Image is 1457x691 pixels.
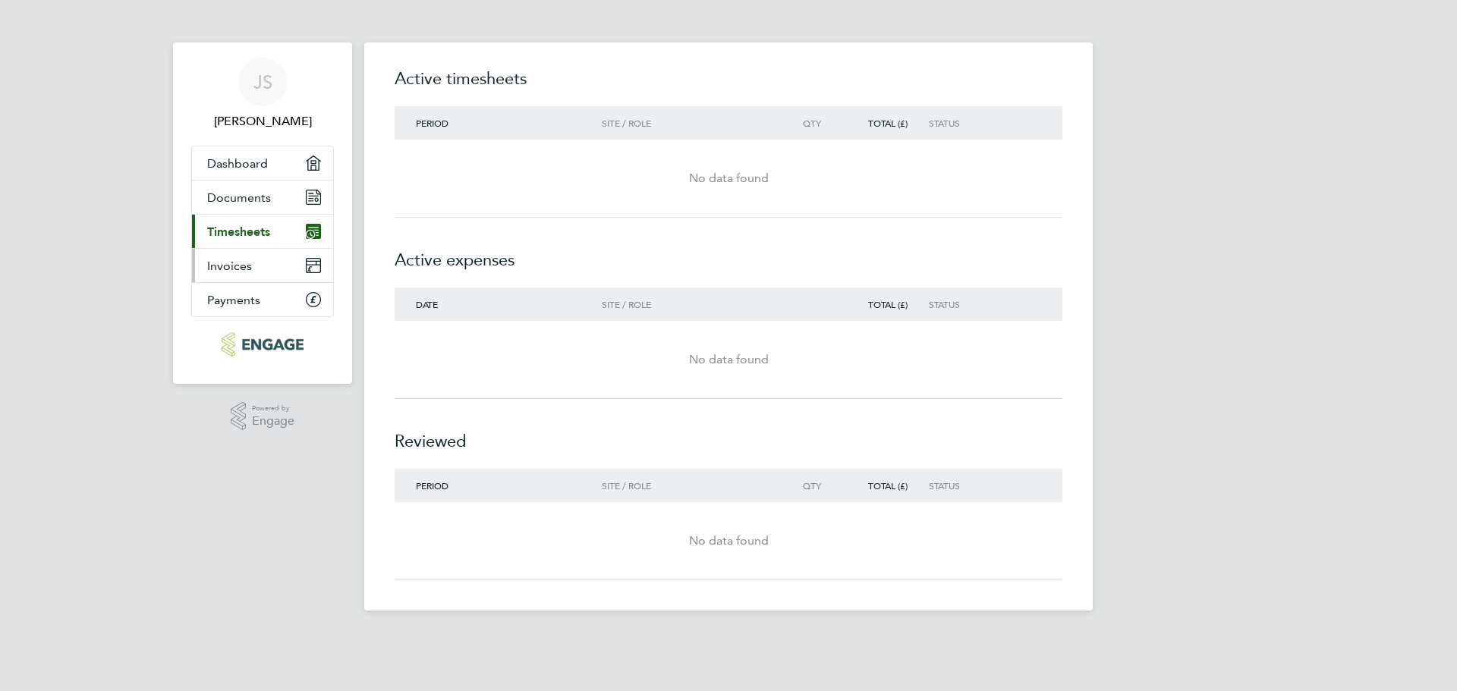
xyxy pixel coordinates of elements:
div: Qty [776,480,842,491]
div: No data found [395,169,1062,187]
a: Payments [192,283,333,316]
h2: Active expenses [395,218,1062,287]
div: No data found [395,350,1062,369]
nav: Main navigation [173,42,352,384]
img: carbonrecruitment-logo-retina.png [222,332,303,356]
a: Documents [192,181,333,214]
div: Total (£) [842,118,929,128]
a: Timesheets [192,215,333,248]
span: JS [253,72,272,92]
h2: Active timesheets [395,67,1062,106]
div: Status [929,480,1022,491]
div: Site / Role [602,118,776,128]
div: Status [929,118,1022,128]
span: Period [416,479,448,492]
div: No data found [395,532,1062,550]
div: Site / Role [602,299,776,309]
span: Dashboard [207,156,268,171]
div: Site / Role [602,480,776,491]
a: Dashboard [192,146,333,180]
span: Invoices [207,259,252,273]
div: Qty [776,118,842,128]
div: Total (£) [842,480,929,491]
div: Status [929,299,1022,309]
a: Invoices [192,249,333,282]
div: Total (£) [842,299,929,309]
a: Go to home page [191,332,334,356]
a: JS[PERSON_NAME] [191,58,334,130]
span: Period [416,117,448,129]
span: Powered by [252,402,294,415]
span: Engage [252,415,294,428]
span: Documents [207,190,271,205]
span: Jazira Suiessinova [191,112,334,130]
span: Timesheets [207,225,270,239]
a: Powered byEngage [231,402,295,431]
div: Date [395,299,602,309]
h2: Reviewed [395,399,1062,469]
span: Payments [207,293,260,307]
